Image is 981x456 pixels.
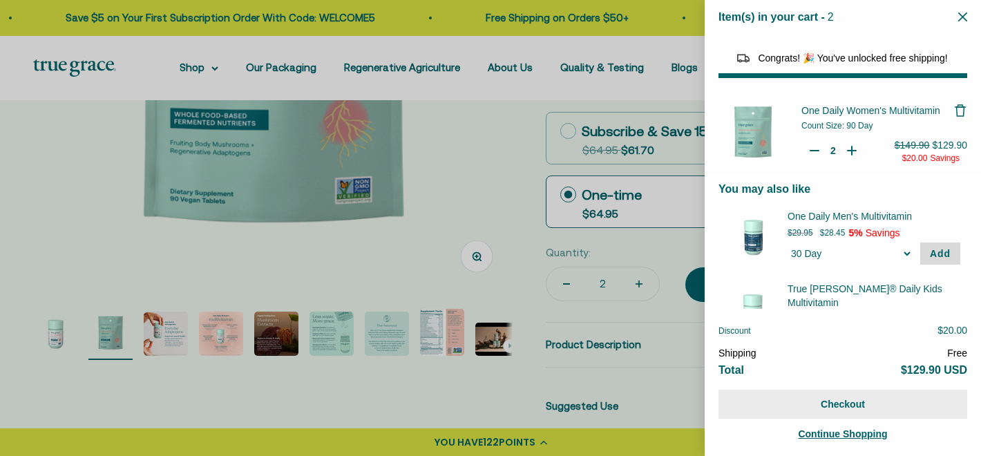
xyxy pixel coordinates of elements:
[902,153,928,163] span: $20.00
[930,248,951,259] span: Add
[718,348,756,359] span: Shipping
[725,289,781,344] img: 60 Count
[798,428,887,439] span: Continue Shopping
[826,144,840,158] input: Quantity for One Daily Women's Multivitamin
[828,11,834,23] span: 2
[718,390,967,419] button: Checkout
[801,105,940,116] span: One Daily Women's Multivitamin
[735,50,752,66] img: Reward bar icon image
[932,140,967,151] span: $129.90
[758,53,947,64] span: Congrats! 🎉 You've unlocked free shipping!
[947,348,967,359] span: Free
[718,364,744,376] span: Total
[788,209,960,223] div: One Daily Men's Multivitamin
[801,121,873,131] span: Count Size: 90 Day
[953,104,967,117] button: Remove One Daily Women's Multivitamin
[788,226,813,240] p: $29.95
[725,209,781,265] img: 30 Day
[820,226,846,240] p: $28.45
[920,243,960,265] button: Add
[937,325,967,336] span: $20.00
[801,104,953,117] a: One Daily Women's Multivitamin
[895,140,930,151] span: $149.90
[718,326,751,336] span: Discount
[788,282,960,310] div: True Littles® Daily Kids Multivitamin
[788,209,943,223] span: One Daily Men's Multivitamin
[848,227,862,238] span: 5%
[788,282,943,310] span: True [PERSON_NAME]® Daily Kids Multivitamin
[718,183,810,195] span: You may also like
[866,227,900,238] span: Savings
[901,364,967,376] span: $129.90 USD
[718,99,788,168] img: One Daily Women&#39;s Multivitamin - 90 Day
[718,426,967,442] a: Continue Shopping
[958,10,967,23] button: Close
[718,11,825,23] span: Item(s) in your cart -
[930,153,960,163] span: Savings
